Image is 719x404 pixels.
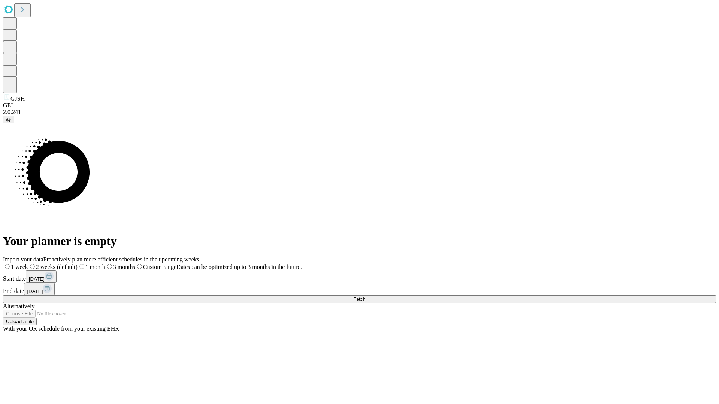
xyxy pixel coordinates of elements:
input: Custom rangeDates can be optimized up to 3 months in the future. [137,264,142,269]
button: @ [3,116,14,123]
button: Fetch [3,295,716,303]
button: [DATE] [24,283,55,295]
div: GEI [3,102,716,109]
span: 1 week [11,264,28,270]
input: 3 months [107,264,112,269]
div: End date [3,283,716,295]
span: Fetch [353,296,365,302]
input: 2 weeks (default) [30,264,35,269]
div: 2.0.241 [3,109,716,116]
span: 3 months [113,264,135,270]
button: [DATE] [26,270,57,283]
span: Proactively plan more efficient schedules in the upcoming weeks. [43,256,201,263]
span: Import your data [3,256,43,263]
span: With your OR schedule from your existing EHR [3,325,119,332]
span: [DATE] [29,276,45,282]
button: Upload a file [3,318,37,325]
input: 1 week [5,264,10,269]
span: GJSH [10,95,25,102]
input: 1 month [79,264,84,269]
div: Start date [3,270,716,283]
span: [DATE] [27,288,43,294]
span: Dates can be optimized up to 3 months in the future. [176,264,302,270]
h1: Your planner is empty [3,234,716,248]
span: Alternatively [3,303,34,309]
span: 1 month [85,264,105,270]
span: Custom range [143,264,176,270]
span: 2 weeks (default) [36,264,78,270]
span: @ [6,117,11,122]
